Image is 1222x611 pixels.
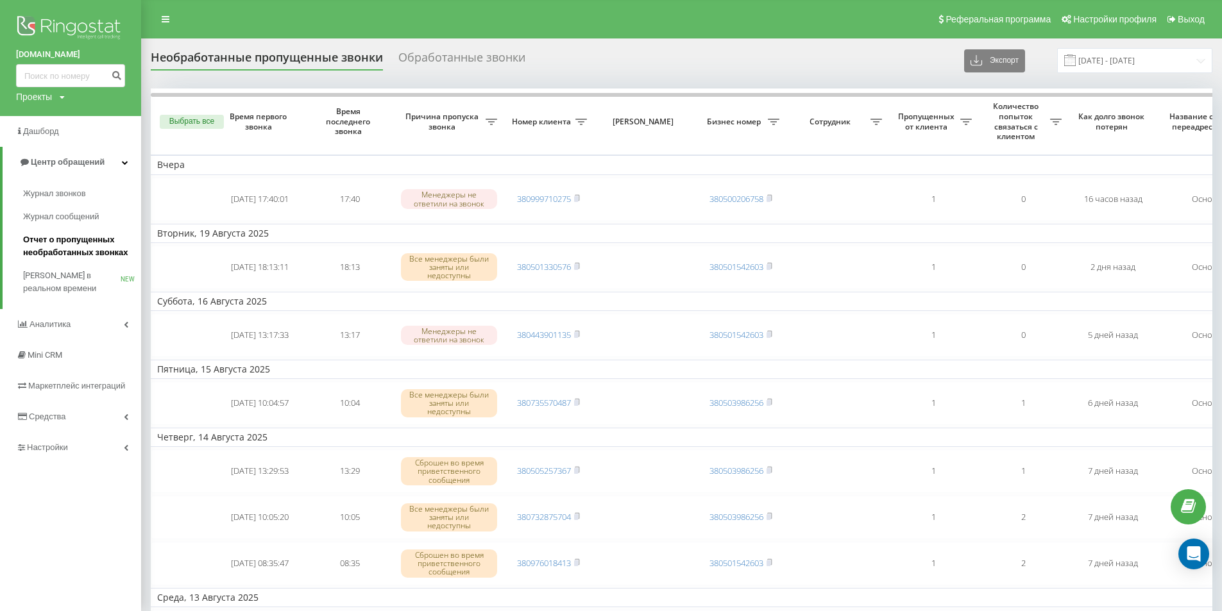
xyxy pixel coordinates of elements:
[27,442,68,452] span: Настройки
[305,496,395,539] td: 10:05
[517,261,571,272] a: 380501330576
[709,397,763,408] a: 380503986256
[3,147,141,178] a: Центр обращений
[888,449,978,493] td: 1
[978,314,1068,357] td: 0
[792,117,870,127] span: Сотрудник
[315,106,384,137] span: Время последнего звонка
[709,465,763,476] a: 380503986256
[978,542,1068,585] td: 2
[305,381,395,425] td: 10:04
[888,381,978,425] td: 1
[888,178,978,221] td: 1
[1068,178,1158,221] td: 16 часов назад
[401,253,497,281] div: Все менеджеры были заняты или недоступны
[978,496,1068,539] td: 2
[23,233,135,259] span: Отчет о пропущенных необработанных звонках
[23,210,99,223] span: Журнал сообщений
[709,557,763,569] a: 380501542603
[305,314,395,357] td: 13:17
[401,457,497,485] div: Сброшен во время приветственного сообщения
[305,178,395,221] td: 17:40
[215,314,305,357] td: [DATE] 13:17:33
[215,381,305,425] td: [DATE] 10:04:57
[16,48,125,61] a: [DOMAIN_NAME]
[23,228,141,264] a: Отчет о пропущенных необработанных звонках
[28,350,62,360] span: Mini CRM
[709,511,763,523] a: 380503986256
[28,381,125,390] span: Маркетплейс интеграций
[1068,496,1158,539] td: 7 дней назад
[517,193,571,205] a: 380999710275
[23,264,141,300] a: [PERSON_NAME] в реальном времениNEW
[517,329,571,340] a: 380443901135
[510,117,575,127] span: Номер клиента
[985,101,1050,141] span: Количество попыток связаться с клиентом
[30,319,71,329] span: Аналитика
[888,314,978,357] td: 1
[1068,449,1158,493] td: 7 дней назад
[946,14,1051,24] span: Реферальная программа
[215,496,305,539] td: [DATE] 10:05:20
[23,269,121,295] span: [PERSON_NAME] в реальном времени
[888,542,978,585] td: 1
[225,112,294,131] span: Время первого звонка
[888,246,978,289] td: 1
[23,187,86,200] span: Журнал звонков
[398,51,525,71] div: Обработанные звонки
[16,64,125,87] input: Поиск по номеру
[215,449,305,493] td: [DATE] 13:29:53
[517,465,571,476] a: 380505257367
[1068,542,1158,585] td: 7 дней назад
[16,90,52,103] div: Проекты
[1073,14,1157,24] span: Настройки профиля
[1068,381,1158,425] td: 6 дней назад
[978,449,1068,493] td: 1
[401,112,486,131] span: Причина пропуска звонка
[1068,246,1158,289] td: 2 дня назад
[29,412,66,421] span: Средства
[23,182,141,205] a: Журнал звонков
[888,496,978,539] td: 1
[215,246,305,289] td: [DATE] 18:13:11
[517,511,571,523] a: 380732875704
[215,542,305,585] td: [DATE] 08:35:47
[978,178,1068,221] td: 0
[401,549,497,578] div: Сброшен во время приветственного сообщения
[1178,14,1205,24] span: Выход
[23,126,59,136] span: Дашборд
[517,397,571,408] a: 380735570487
[401,189,497,208] div: Менеджеры не ответили на звонок
[702,117,768,127] span: Бизнес номер
[604,117,685,127] span: [PERSON_NAME]
[31,157,105,167] span: Центр обращений
[23,205,141,228] a: Журнал сообщений
[709,193,763,205] a: 380500206758
[1068,314,1158,357] td: 5 дней назад
[215,178,305,221] td: [DATE] 17:40:01
[305,449,395,493] td: 13:29
[517,557,571,569] a: 380976018413
[709,261,763,272] a: 380501542603
[709,329,763,340] a: 380501542603
[978,246,1068,289] td: 0
[160,115,224,129] button: Выбрать все
[1178,539,1209,569] div: Open Intercom Messenger
[401,503,497,531] div: Все менеджеры были заняты или недоступны
[305,246,395,289] td: 18:13
[978,381,1068,425] td: 1
[401,326,497,345] div: Менеджеры не ответили на звонок
[895,112,960,131] span: Пропущенных от клиента
[401,389,497,417] div: Все менеджеры были заняты или недоступны
[16,13,125,45] img: Ringostat logo
[305,542,395,585] td: 08:35
[1078,112,1148,131] span: Как долго звонок потерян
[151,51,383,71] div: Необработанные пропущенные звонки
[964,49,1025,72] button: Экспорт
